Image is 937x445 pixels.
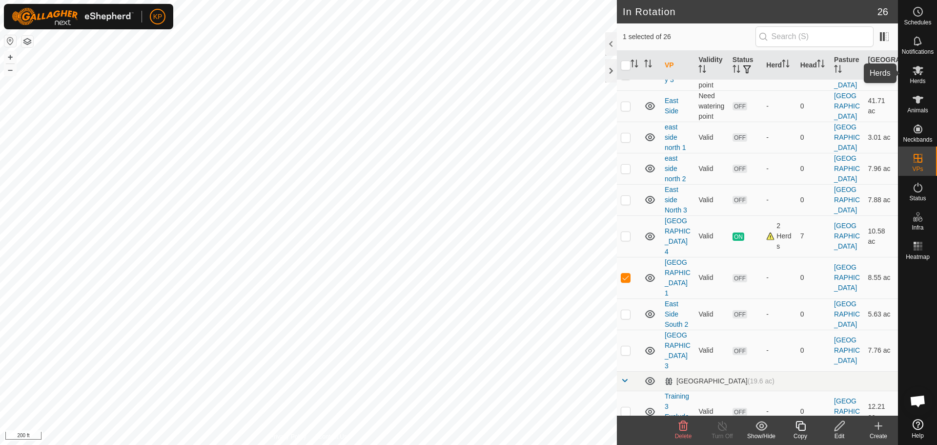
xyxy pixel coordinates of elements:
[270,432,306,441] a: Privacy Policy
[644,61,652,69] p-sorticon: Activate to sort
[903,137,932,143] span: Neckbands
[782,61,790,69] p-sorticon: Activate to sort
[796,153,830,184] td: 0
[766,164,792,174] div: -
[665,258,691,297] a: [GEOGRAPHIC_DATA] 1
[623,6,877,18] h2: In Rotation
[694,215,728,257] td: Valid
[834,397,860,425] a: [GEOGRAPHIC_DATA]
[834,92,860,120] a: [GEOGRAPHIC_DATA]
[665,97,678,115] a: East Side
[733,102,747,110] span: OFF
[912,433,924,439] span: Help
[755,26,874,47] input: Search (S)
[665,331,691,370] a: [GEOGRAPHIC_DATA] 3
[733,196,747,204] span: OFF
[733,274,747,282] span: OFF
[698,66,706,74] p-sorticon: Activate to sort
[834,66,842,74] p-sorticon: Activate to sort
[796,330,830,371] td: 0
[796,184,830,215] td: 0
[904,20,931,25] span: Schedules
[903,386,933,416] div: Open chat
[661,51,694,80] th: VP
[834,300,860,328] a: [GEOGRAPHIC_DATA]
[665,300,688,328] a: East Side South 2
[153,12,163,22] span: KP
[796,298,830,330] td: 0
[796,90,830,122] td: 0
[665,377,774,385] div: [GEOGRAPHIC_DATA]
[623,32,755,42] span: 1 selected of 26
[12,8,134,25] img: Gallagher Logo
[694,298,728,330] td: Valid
[883,66,891,74] p-sorticon: Activate to sort
[742,432,781,441] div: Show/Hide
[318,432,347,441] a: Contact Us
[694,153,728,184] td: Valid
[864,330,898,371] td: 7.76 ac
[703,432,742,441] div: Turn Off
[902,49,934,55] span: Notifications
[762,51,796,80] th: Herd
[864,153,898,184] td: 7.96 ac
[834,123,860,151] a: [GEOGRAPHIC_DATA]
[898,415,937,443] a: Help
[864,215,898,257] td: 10.58 ac
[694,90,728,122] td: Need watering point
[796,257,830,298] td: 0
[675,433,692,440] span: Delete
[834,263,860,292] a: [GEOGRAPHIC_DATA]
[694,330,728,371] td: Valid
[665,392,689,431] a: Training 3 Exclude Corral
[766,101,792,111] div: -
[694,184,728,215] td: Valid
[796,122,830,153] td: 0
[766,309,792,319] div: -
[665,217,691,255] a: [GEOGRAPHIC_DATA] 4
[694,391,728,432] td: Valid
[631,61,638,69] p-sorticon: Activate to sort
[21,36,33,47] button: Map Layers
[796,391,830,432] td: 0
[766,273,792,283] div: -
[912,225,923,231] span: Infra
[766,345,792,356] div: -
[766,221,792,252] div: 2 Herds
[733,347,747,355] span: OFF
[766,195,792,205] div: -
[694,257,728,298] td: Valid
[781,432,820,441] div: Copy
[665,123,686,151] a: east side north 1
[820,432,859,441] div: Edit
[694,122,728,153] td: Valid
[912,166,923,172] span: VPs
[4,51,16,63] button: +
[665,154,686,183] a: east side north 2
[733,66,740,74] p-sorticon: Activate to sort
[748,377,774,385] span: (19.6 ac)
[834,336,860,364] a: [GEOGRAPHIC_DATA]
[733,165,747,173] span: OFF
[834,222,860,250] a: [GEOGRAPHIC_DATA]
[907,107,928,113] span: Animals
[766,406,792,417] div: -
[817,61,825,69] p-sorticon: Activate to sort
[834,154,860,183] a: [GEOGRAPHIC_DATA]
[877,4,888,19] span: 26
[4,35,16,47] button: Reset Map
[864,184,898,215] td: 7.88 ac
[864,90,898,122] td: 41.71 ac
[830,51,864,80] th: Pasture
[864,391,898,432] td: 12.21 ac
[906,254,930,260] span: Heatmap
[729,51,762,80] th: Status
[733,133,747,142] span: OFF
[834,186,860,214] a: [GEOGRAPHIC_DATA]
[796,51,830,80] th: Head
[864,257,898,298] td: 8.55 ac
[733,233,744,241] span: ON
[859,432,898,441] div: Create
[864,122,898,153] td: 3.01 ac
[910,78,925,84] span: Herds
